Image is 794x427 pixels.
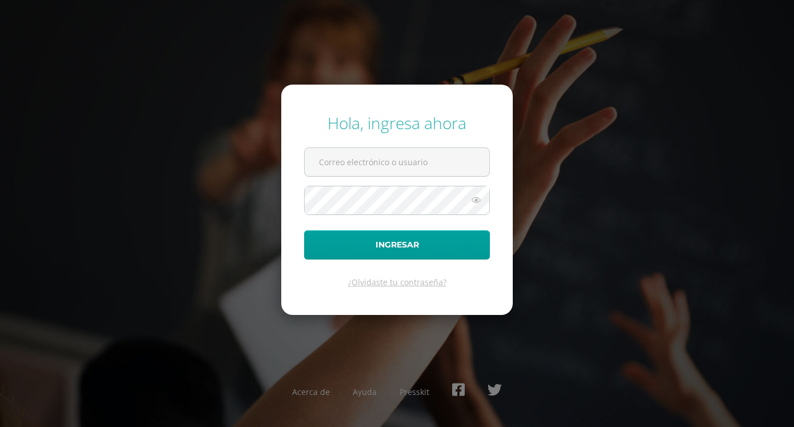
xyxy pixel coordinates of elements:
[304,230,490,260] button: Ingresar
[353,386,377,397] a: Ayuda
[304,112,490,134] div: Hola, ingresa ahora
[348,277,446,288] a: ¿Olvidaste tu contraseña?
[292,386,330,397] a: Acerca de
[400,386,429,397] a: Presskit
[305,148,489,176] input: Correo electrónico o usuario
